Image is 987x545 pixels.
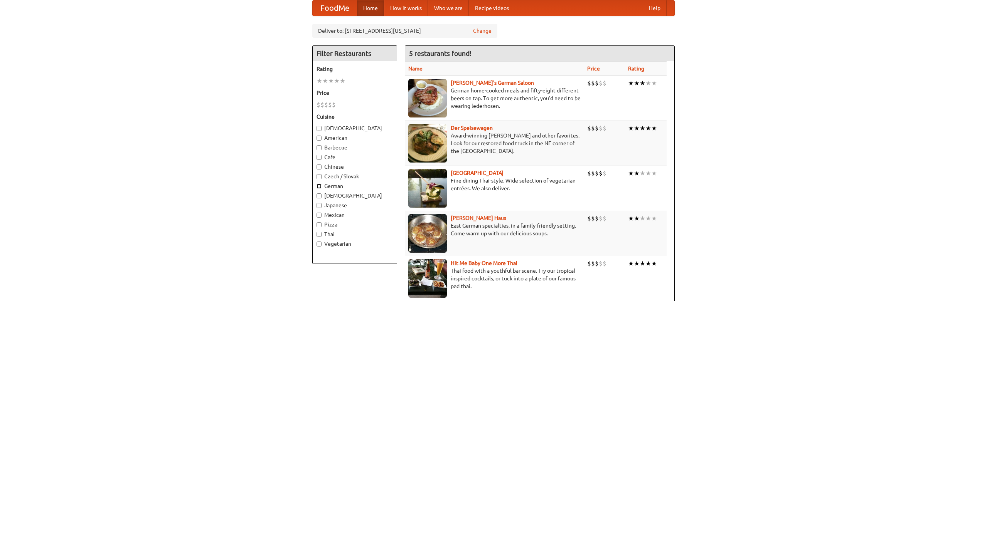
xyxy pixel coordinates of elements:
label: Thai [317,230,393,238]
li: $ [591,214,595,223]
li: $ [595,214,599,223]
li: ★ [645,79,651,87]
input: American [317,136,322,141]
li: $ [595,124,599,132]
a: [GEOGRAPHIC_DATA] [451,170,504,176]
a: [PERSON_NAME] Haus [451,215,506,221]
input: Czech / Slovak [317,174,322,179]
input: Pizza [317,222,322,227]
li: $ [603,169,606,178]
a: Who we are [428,0,469,16]
p: German home-cooked meals and fifty-eight different beers on tap. To get more authentic, you'd nee... [408,87,581,110]
li: ★ [651,214,657,223]
label: Pizza [317,221,393,228]
li: $ [599,169,603,178]
h5: Price [317,89,393,97]
li: $ [595,169,599,178]
li: ★ [645,124,651,132]
label: American [317,134,393,142]
li: $ [587,124,591,132]
li: $ [595,79,599,87]
p: East German specialties, in a family-friendly setting. Come warm up with our delicious soups. [408,222,581,237]
label: Japanese [317,201,393,209]
p: Fine dining Thai-style. Wide selection of vegetarian entrées. We also deliver. [408,177,581,192]
li: $ [599,214,603,223]
li: ★ [328,77,334,85]
li: $ [587,79,591,87]
label: [DEMOGRAPHIC_DATA] [317,124,393,132]
a: How it works [384,0,428,16]
li: ★ [634,214,640,223]
li: ★ [651,259,657,268]
li: $ [587,259,591,268]
li: ★ [640,169,645,178]
a: Name [408,65,423,72]
input: [DEMOGRAPHIC_DATA] [317,126,322,131]
li: $ [591,79,595,87]
li: ★ [628,214,634,223]
li: ★ [640,124,645,132]
a: Price [587,65,600,72]
a: Der Speisewagen [451,125,493,131]
h5: Rating [317,65,393,73]
label: Barbecue [317,144,393,151]
li: $ [603,79,606,87]
label: Cafe [317,153,393,161]
img: kohlhaus.jpg [408,214,447,253]
h4: Filter Restaurants [313,46,397,61]
li: ★ [645,169,651,178]
li: $ [587,169,591,178]
input: Chinese [317,164,322,169]
ng-pluralize: 5 restaurants found! [409,50,472,57]
li: $ [591,124,595,132]
li: $ [595,259,599,268]
li: ★ [645,214,651,223]
li: $ [599,79,603,87]
li: ★ [651,79,657,87]
li: ★ [645,259,651,268]
li: ★ [640,79,645,87]
li: $ [603,214,606,223]
li: ★ [334,77,340,85]
img: babythai.jpg [408,259,447,298]
a: Change [473,27,492,35]
li: ★ [640,214,645,223]
li: ★ [634,169,640,178]
li: $ [328,101,332,109]
img: esthers.jpg [408,79,447,117]
li: ★ [634,124,640,132]
input: Thai [317,232,322,237]
img: speisewagen.jpg [408,124,447,163]
b: Hit Me Baby One More Thai [451,260,517,266]
label: Vegetarian [317,240,393,248]
input: Japanese [317,203,322,208]
li: ★ [651,124,657,132]
li: ★ [317,77,322,85]
li: ★ [640,259,645,268]
li: ★ [628,124,634,132]
input: Vegetarian [317,241,322,247]
label: German [317,182,393,190]
li: $ [599,124,603,132]
li: ★ [628,169,634,178]
li: $ [599,259,603,268]
li: $ [587,214,591,223]
label: Czech / Slovak [317,173,393,180]
li: $ [591,259,595,268]
a: Rating [628,65,644,72]
img: satay.jpg [408,169,447,208]
li: ★ [634,259,640,268]
a: FoodMe [313,0,357,16]
input: German [317,184,322,189]
p: Thai food with a youthful bar scene. Try our tropical inspired cocktails, or tuck into a plate of... [408,267,581,290]
li: $ [332,101,336,109]
a: [PERSON_NAME]'s German Saloon [451,80,534,86]
li: $ [603,124,606,132]
li: $ [317,101,320,109]
li: $ [324,101,328,109]
li: ★ [628,259,634,268]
